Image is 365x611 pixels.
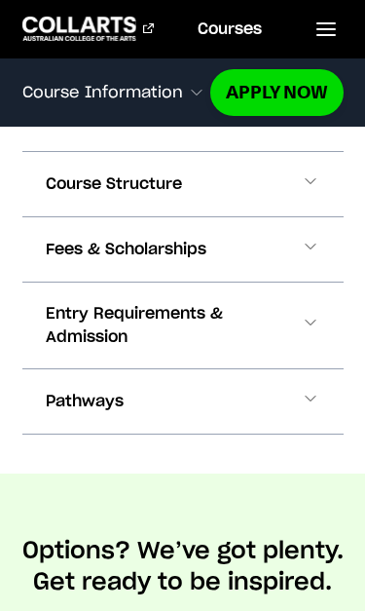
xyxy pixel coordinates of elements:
[22,152,344,216] button: Course Structure
[46,172,182,196] span: Course Structure
[46,302,302,349] span: Entry Requirements & Admission
[22,369,344,434] button: Pathways
[22,283,344,368] button: Entry Requirements & Admission
[46,238,206,261] span: Fees & Scholarships
[22,536,344,598] h2: Options? We’ve got plenty. Get ready to be inspired.
[46,390,124,413] span: Pathways
[22,217,344,282] button: Fees & Scholarships
[22,72,210,113] button: Course Information
[22,17,154,41] div: Go to homepage
[22,84,183,101] span: Course Information
[210,69,344,115] a: Apply Now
